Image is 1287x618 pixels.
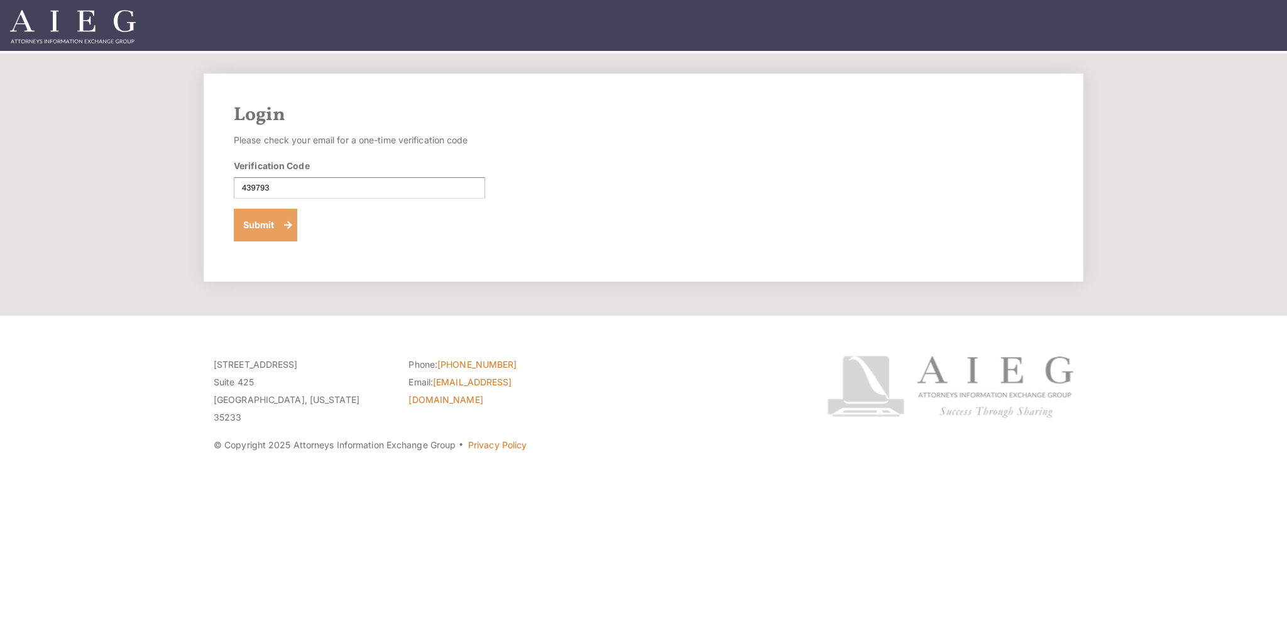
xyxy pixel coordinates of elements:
img: Attorneys Information Exchange Group [10,10,136,43]
li: Email: [408,373,584,409]
button: Submit [234,209,297,241]
p: [STREET_ADDRESS] Suite 425 [GEOGRAPHIC_DATA], [US_STATE] 35233 [214,356,390,426]
h2: Login [234,104,1053,126]
p: © Copyright 2025 Attorneys Information Exchange Group [214,436,780,454]
span: · [458,444,464,451]
label: Verification Code [234,159,310,172]
a: Privacy Policy [468,439,527,450]
a: [EMAIL_ADDRESS][DOMAIN_NAME] [408,377,512,405]
a: [PHONE_NUMBER] [437,359,517,370]
li: Phone: [408,356,584,373]
p: Please check your email for a one-time verification code [234,131,485,149]
img: Attorneys Information Exchange Group logo [827,356,1073,418]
